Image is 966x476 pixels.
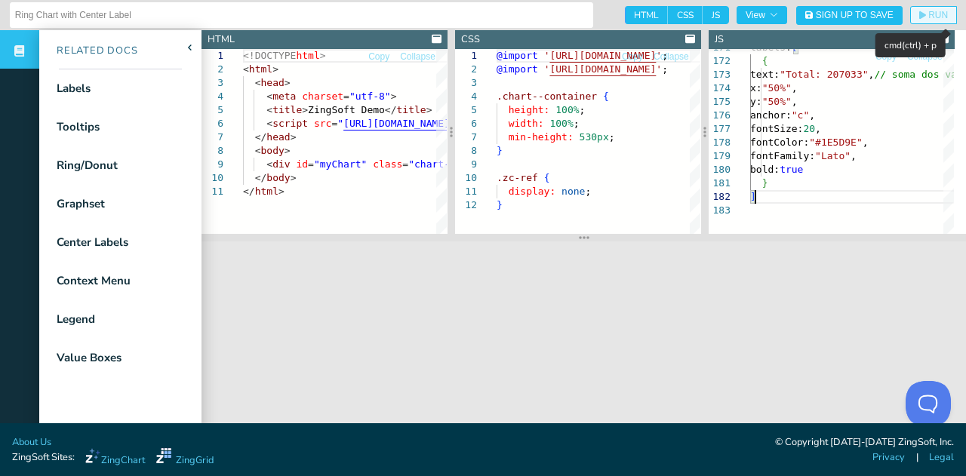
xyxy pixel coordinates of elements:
span: 20 [803,123,815,134]
span: anchor: [750,109,792,121]
div: 1 [455,49,477,63]
span: html [249,63,272,75]
span: { [544,172,550,183]
div: 6 [455,117,477,131]
span: fontColor: [750,137,809,148]
div: CSS [461,32,480,47]
span: height: [509,104,550,115]
div: 6 [202,117,223,131]
span: html [296,50,319,61]
span: ZingSoft Sites: [12,450,75,465]
a: ZingChart [85,448,145,468]
span: { [603,91,609,102]
span: id [296,158,308,170]
button: View [737,6,787,24]
div: 8 [455,144,477,158]
span: Collapse [907,52,943,61]
div: Center Labels [57,234,128,251]
div: 177 [709,122,731,136]
span: width: [509,118,544,129]
div: 178 [709,136,731,149]
span: [URL][DOMAIN_NAME] [343,118,450,129]
span: none [561,186,585,197]
span: HTML [625,6,668,24]
span: , [809,109,815,121]
div: 172 [709,54,731,68]
span: = [308,158,314,170]
span: "myChart" [314,158,367,170]
a: About Us [12,435,51,450]
span: " [337,118,343,129]
button: Collapse [653,50,690,64]
div: 1 [202,49,223,63]
span: text: [750,69,780,80]
div: © Copyright [DATE]-[DATE] ZingSoft, Inc. [775,435,954,450]
div: 174 [709,81,731,95]
span: > [391,91,397,102]
div: Context Menu [57,272,131,290]
div: checkbox-group [625,6,729,24]
span: Copy [368,52,389,61]
div: 7 [202,131,223,144]
span: fontSize: [750,123,803,134]
span: > [285,145,291,156]
span: ' [544,50,550,61]
div: 9 [202,158,223,171]
span: Collapse [400,52,435,61]
span: true [780,164,803,175]
div: 183 [709,204,731,217]
div: 3 [202,76,223,90]
div: 173 [709,68,731,81]
button: RUN [910,6,957,24]
button: Copy [875,50,897,64]
div: Labels [57,80,91,97]
span: RUN [928,11,948,20]
span: CSS [668,6,703,24]
span: > [426,104,432,115]
div: 5 [202,103,223,117]
span: "Lato" [815,150,851,161]
div: 8 [202,144,223,158]
div: 4 [202,90,223,103]
div: 180 [709,163,731,177]
span: @import [497,63,538,75]
div: Legend [57,311,95,328]
span: body [266,172,290,183]
span: "utf-8" [349,91,391,102]
span: </ [255,131,267,143]
div: 11 [202,185,223,198]
span: JS [703,6,729,24]
span: [URL][DOMAIN_NAME] [549,63,656,75]
div: 175 [709,95,731,109]
span: < [266,104,272,115]
span: y: [750,96,762,107]
div: 10 [202,171,223,185]
span: "c" [792,109,809,121]
div: 176 [709,109,731,122]
div: 5 [455,103,477,117]
iframe: Your browser does not support iframes. [202,241,966,438]
span: > [278,186,285,197]
span: Copy [875,52,897,61]
div: 181 [709,177,731,190]
div: Tooltips [57,118,100,136]
span: @import [497,50,538,61]
span: ; [579,104,585,115]
span: , [792,96,798,107]
div: Graphset [57,195,105,213]
span: class [373,158,402,170]
span: > [320,50,326,61]
span: = [331,118,337,129]
span: fontFamily: [750,150,815,161]
span: } [497,145,503,156]
div: 12 [455,198,477,212]
span: < [266,158,272,170]
span: , [792,82,798,94]
iframe: Toggle Customer Support [906,381,951,426]
span: [URL][DOMAIN_NAME] [549,50,656,61]
input: Untitled Demo [15,3,588,27]
div: 11 [455,185,477,198]
span: </ [255,172,267,183]
span: </ [385,104,397,115]
span: < [266,118,272,129]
